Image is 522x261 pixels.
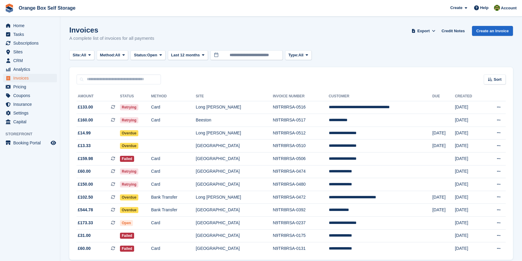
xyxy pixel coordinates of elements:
[120,168,138,175] span: Retrying
[120,233,134,239] span: Failed
[196,217,273,230] td: [GEOGRAPHIC_DATA]
[77,92,120,101] th: Amount
[78,207,93,213] span: £544.78
[3,109,57,117] a: menu
[69,35,154,42] p: A complete list of invoices for all payments
[3,21,57,30] a: menu
[151,191,196,204] td: Bank Transfer
[13,100,49,108] span: Insurance
[455,204,484,217] td: [DATE]
[3,83,57,91] a: menu
[97,50,128,60] button: Method: All
[455,217,484,230] td: [DATE]
[432,191,455,204] td: [DATE]
[151,178,196,191] td: Card
[78,117,93,123] span: £160.00
[196,92,273,101] th: Site
[273,229,329,242] td: N9TR8RSA-0175
[78,104,93,110] span: £133.00
[3,118,57,126] a: menu
[13,56,49,65] span: CRM
[16,3,78,13] a: Orange Box Self Storage
[196,204,273,217] td: [GEOGRAPHIC_DATA]
[120,207,138,213] span: Overdue
[5,131,60,137] span: Storefront
[417,28,430,34] span: Export
[196,127,273,140] td: Long [PERSON_NAME]
[120,104,138,110] span: Retrying
[455,229,484,242] td: [DATE]
[78,181,93,187] span: £150.00
[151,101,196,114] td: Card
[78,168,91,175] span: £60.00
[273,204,329,217] td: N9TR8RSA-0392
[120,117,138,123] span: Retrying
[69,26,154,34] h1: Invoices
[273,92,329,101] th: Invoice Number
[450,5,462,11] span: Create
[3,65,57,74] a: menu
[13,74,49,82] span: Invoices
[151,242,196,255] td: Card
[3,39,57,47] a: menu
[3,139,57,147] a: menu
[147,52,157,58] span: Open
[120,92,151,101] th: Status
[120,156,134,162] span: Failed
[472,26,513,36] a: Create an Invoice
[151,153,196,165] td: Card
[494,5,500,11] img: Sarah
[3,48,57,56] a: menu
[13,139,49,147] span: Booking Portal
[100,52,115,58] span: Method:
[480,5,489,11] span: Help
[455,242,484,255] td: [DATE]
[455,127,484,140] td: [DATE]
[120,181,138,187] span: Retrying
[273,242,329,255] td: N9TR8RSA-0131
[196,114,273,127] td: Beeston
[273,140,329,153] td: N9TR8RSA-0510
[151,114,196,127] td: Card
[455,165,484,178] td: [DATE]
[432,92,455,101] th: Due
[285,50,312,60] button: Type: All
[196,140,273,153] td: [GEOGRAPHIC_DATA]
[3,74,57,82] a: menu
[298,52,303,58] span: All
[13,83,49,91] span: Pricing
[115,52,120,58] span: All
[13,109,49,117] span: Settings
[130,50,165,60] button: Status: Open
[455,191,484,204] td: [DATE]
[455,140,484,153] td: [DATE]
[78,143,91,149] span: £13.33
[13,21,49,30] span: Home
[273,191,329,204] td: N9TR8RSA-0472
[410,26,437,36] button: Export
[288,52,299,58] span: Type:
[273,178,329,191] td: N9TR8RSA-0480
[78,220,93,226] span: £173.33
[134,52,147,58] span: Status:
[455,153,484,165] td: [DATE]
[120,130,138,136] span: Overdue
[3,91,57,100] a: menu
[455,101,484,114] td: [DATE]
[13,48,49,56] span: Sites
[196,242,273,255] td: [GEOGRAPHIC_DATA]
[50,139,57,146] a: Preview store
[78,156,93,162] span: £159.98
[455,92,484,101] th: Created
[78,232,91,239] span: £31.00
[329,92,432,101] th: Customer
[273,165,329,178] td: N9TR8RSA-0474
[273,101,329,114] td: N9TR8RSA-0516
[120,220,133,226] span: Open
[273,114,329,127] td: N9TR8RSA-0517
[151,92,196,101] th: Method
[78,194,93,200] span: £102.50
[439,26,467,36] a: Credit Notes
[196,229,273,242] td: [GEOGRAPHIC_DATA]
[69,50,94,60] button: Site: All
